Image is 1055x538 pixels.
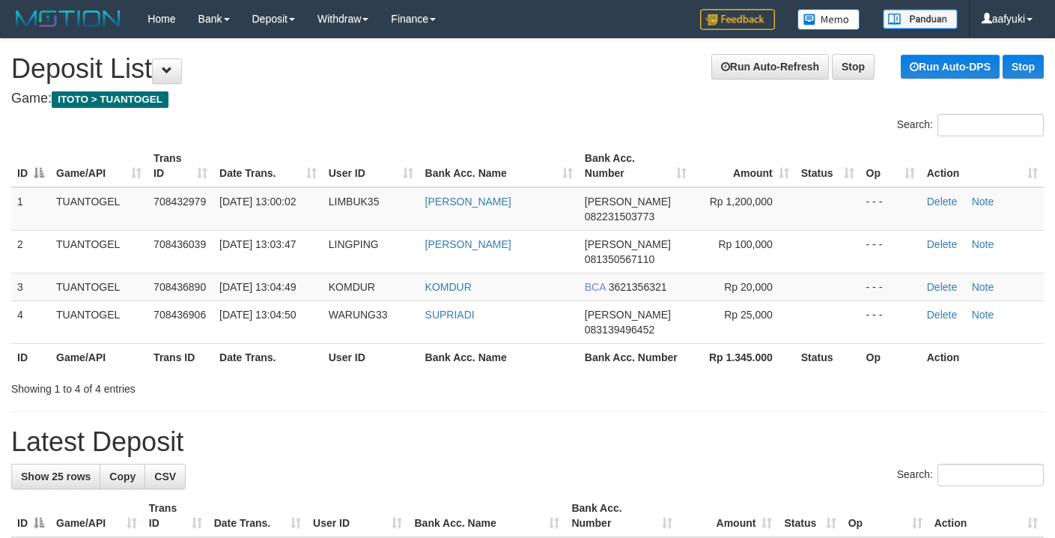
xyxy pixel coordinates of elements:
td: 3 [11,273,50,300]
th: Action: activate to sort column ascending [928,495,1044,537]
span: Rp 20,000 [724,281,773,293]
th: Status: activate to sort column ascending [795,145,860,187]
td: TUANTOGEL [50,273,148,300]
th: Bank Acc. Number: activate to sort column ascending [579,145,693,187]
th: Date Trans.: activate to sort column ascending [213,145,323,187]
th: Date Trans.: activate to sort column ascending [208,495,307,537]
span: KOMDUR [329,281,375,293]
th: Op [860,343,921,371]
a: Delete [927,196,957,208]
span: [DATE] 13:04:49 [219,281,296,293]
a: CSV [145,464,186,489]
a: [PERSON_NAME] [425,196,511,208]
td: - - - [860,230,921,273]
span: [PERSON_NAME] [585,196,671,208]
h4: Game: [11,91,1044,106]
a: [PERSON_NAME] [425,238,511,250]
th: Op: activate to sort column ascending [842,495,928,537]
span: Copy 081350567110 to clipboard [585,253,654,265]
span: BCA [585,281,606,293]
span: 708436039 [153,238,206,250]
th: Date Trans. [213,343,323,371]
th: Bank Acc. Name: activate to sort column ascending [408,495,565,537]
th: Rp 1.345.000 [693,343,795,371]
th: Bank Acc. Name [419,343,579,371]
img: panduan.png [883,9,958,29]
span: ITOTO > TUANTOGEL [52,91,168,108]
th: User ID: activate to sort column ascending [307,495,408,537]
span: Copy 3621356321 to clipboard [609,281,667,293]
th: Status [795,343,860,371]
span: Copy 082231503773 to clipboard [585,211,654,223]
th: Trans ID [148,343,213,371]
th: Bank Acc. Number [579,343,693,371]
th: Game/API [50,343,148,371]
td: 1 [11,187,50,231]
span: LIMBUK35 [329,196,380,208]
a: Copy [100,464,145,489]
span: [DATE] 13:03:47 [219,238,296,250]
td: TUANTOGEL [50,300,148,343]
input: Search: [937,114,1044,136]
h1: Deposit List [11,54,1044,84]
td: 2 [11,230,50,273]
img: Button%20Memo.svg [797,9,860,30]
a: Note [972,196,994,208]
span: 708436890 [153,281,206,293]
th: Trans ID: activate to sort column ascending [148,145,213,187]
a: Note [972,309,994,321]
td: 4 [11,300,50,343]
th: Game/API: activate to sort column ascending [50,495,143,537]
td: - - - [860,273,921,300]
label: Search: [897,464,1044,486]
span: Rp 25,000 [724,309,773,321]
label: Search: [897,114,1044,136]
div: Showing 1 to 4 of 4 entries [11,375,428,396]
th: Action: activate to sort column ascending [921,145,1044,187]
span: LINGPING [329,238,379,250]
span: 708436906 [153,309,206,321]
a: KOMDUR [425,281,472,293]
span: CSV [154,471,176,483]
a: Show 25 rows [11,464,100,489]
span: [PERSON_NAME] [585,238,671,250]
th: User ID: activate to sort column ascending [323,145,419,187]
td: TUANTOGEL [50,230,148,273]
th: ID: activate to sort column descending [11,145,50,187]
a: Run Auto-Refresh [711,54,829,79]
img: MOTION_logo.png [11,7,125,30]
span: [PERSON_NAME] [585,309,671,321]
span: Copy 083139496452 to clipboard [585,324,654,336]
td: - - - [860,187,921,231]
span: [DATE] 13:00:02 [219,196,296,208]
th: Game/API: activate to sort column ascending [50,145,148,187]
a: Run Auto-DPS [901,55,1000,79]
a: Delete [927,281,957,293]
th: User ID [323,343,419,371]
a: Delete [927,309,957,321]
th: Status: activate to sort column ascending [778,495,842,537]
th: Amount: activate to sort column ascending [678,495,779,537]
a: Note [972,281,994,293]
a: Note [972,238,994,250]
td: - - - [860,300,921,343]
span: Show 25 rows [21,471,91,483]
th: Amount: activate to sort column ascending [693,145,795,187]
th: Trans ID: activate to sort column ascending [143,495,208,537]
span: [DATE] 13:04:50 [219,309,296,321]
span: Rp 100,000 [718,238,772,250]
span: Rp 1,200,000 [710,196,773,208]
span: WARUNG33 [329,309,388,321]
input: Search: [937,464,1044,486]
span: 708432979 [153,196,206,208]
img: Feedback.jpg [700,9,775,30]
th: Action [921,343,1044,371]
h1: Latest Deposit [11,427,1044,457]
a: SUPRIADI [425,309,475,321]
th: Bank Acc. Number: activate to sort column ascending [565,495,678,537]
a: Delete [927,238,957,250]
th: Op: activate to sort column ascending [860,145,921,187]
th: ID [11,343,50,371]
a: Stop [832,54,875,79]
th: Bank Acc. Name: activate to sort column ascending [419,145,579,187]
